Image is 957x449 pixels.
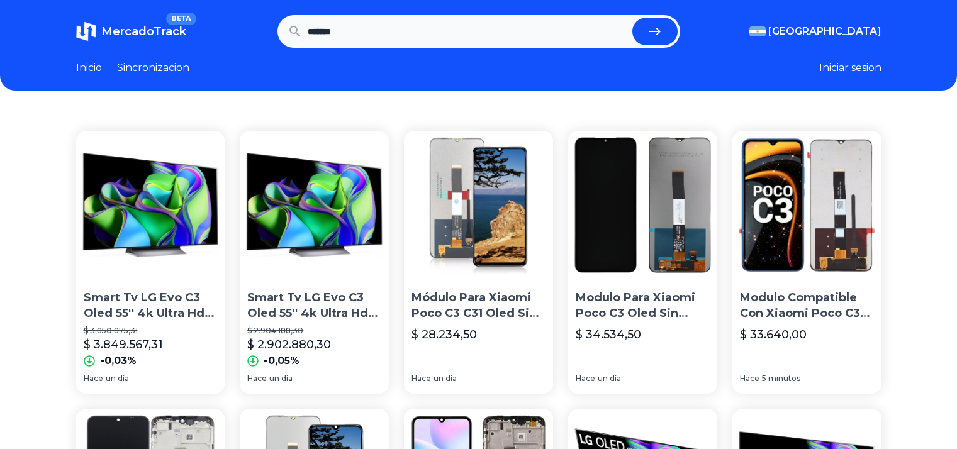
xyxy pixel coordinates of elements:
span: MercadoTrack [101,25,186,38]
img: Smart Tv LG Evo C3 Oled 55'' 4k Ultra Hd Ai Thinq 120hz [240,131,389,280]
p: -0,05% [264,353,299,369]
span: un día [269,374,293,384]
a: Sincronizacion [117,60,189,75]
p: $ 2.902.880,30 [247,336,331,353]
img: Argentina [749,26,766,36]
span: BETA [166,13,196,25]
p: -0,03% [100,353,137,369]
a: Modulo Compatible Con Xiaomi Poco C3 Oled Sin MarcoModulo Compatible Con Xiaomi Poco C3 Oled Sin ... [732,131,881,394]
p: Modulo Para Xiaomi Poco C3 Oled Sin Marco [576,290,710,321]
span: Hace [84,374,103,384]
img: MercadoTrack [76,21,96,42]
p: Smart Tv LG Evo C3 Oled 55'' 4k Ultra Hd Ai Thinq 120hz [84,290,218,321]
span: un día [598,374,621,384]
span: Hace [247,374,267,384]
p: $ 28.234,50 [411,326,477,343]
span: Hace [740,374,759,384]
p: $ 3.850.875,31 [84,326,218,336]
a: Modulo Para Xiaomi Poco C3 Oled Sin MarcoModulo Para Xiaomi Poco C3 Oled Sin Marco$ 34.534,50Hace... [568,131,717,394]
img: Módulo Para Xiaomi Poco C3 C31 Oled Sin Marco [404,131,553,280]
button: [GEOGRAPHIC_DATA] [749,24,881,39]
p: $ 3.849.567,31 [84,336,163,353]
span: [GEOGRAPHIC_DATA] [768,24,881,39]
span: Hace [576,374,595,384]
p: Smart Tv LG Evo C3 Oled 55'' 4k Ultra Hd Ai Thinq 120hz [247,290,381,321]
p: $ 33.640,00 [740,326,807,343]
p: Módulo Para Xiaomi Poco C3 C31 Oled Sin Marco [411,290,546,321]
span: Hace [411,374,431,384]
img: Smart Tv LG Evo C3 Oled 55'' 4k Ultra Hd Ai Thinq 120hz [76,131,225,280]
img: Modulo Para Xiaomi Poco C3 Oled Sin Marco [568,131,717,280]
a: MercadoTrackBETA [76,21,186,42]
a: Módulo Para Xiaomi Poco C3 C31 Oled Sin MarcoMódulo Para Xiaomi Poco C3 C31 Oled Sin Marco$ 28.23... [404,131,553,394]
span: un día [434,374,457,384]
img: Modulo Compatible Con Xiaomi Poco C3 Oled Sin Marco [732,131,881,280]
a: Smart Tv LG Evo C3 Oled 55'' 4k Ultra Hd Ai Thinq 120hzSmart Tv LG Evo C3 Oled 55'' 4k Ultra Hd A... [76,131,225,394]
p: $ 34.534,50 [576,326,641,343]
p: $ 2.904.188,30 [247,326,381,336]
button: Iniciar sesion [819,60,881,75]
p: Modulo Compatible Con Xiaomi Poco C3 Oled Sin Marco [740,290,874,321]
a: Smart Tv LG Evo C3 Oled 55'' 4k Ultra Hd Ai Thinq 120hzSmart Tv LG Evo C3 Oled 55'' 4k Ultra Hd A... [240,131,389,394]
span: 5 minutos [762,374,800,384]
a: Inicio [76,60,102,75]
span: un día [106,374,129,384]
